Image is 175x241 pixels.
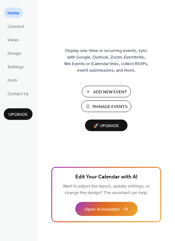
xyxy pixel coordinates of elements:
[7,37,19,44] span: Views
[4,21,28,31] a: Connect
[7,23,24,30] span: Connect
[75,202,137,216] button: Open AI Assistant
[89,122,124,130] span: 🚀 Upgrade
[85,120,127,131] button: 🚀 Upgrade
[7,50,21,57] span: Design
[4,48,25,58] a: Design
[7,10,19,17] span: Home
[4,88,32,99] a: Contact Us
[92,104,127,110] span: Manage Events
[7,64,24,70] span: Settings
[93,89,127,95] span: Add New Event
[4,108,32,120] button: Upgrade
[4,8,23,18] a: Home
[75,173,137,182] span: Edit Your Calendar with AI
[81,100,131,112] button: Manage Events
[64,48,148,74] span: Display one-time or recurring events, sync with Google, Outlook, Zoom, Eventbrite, Wix Events or ...
[4,61,27,72] a: Settings
[7,77,17,84] span: Form
[63,182,150,197] span: Want to adjust the layout, update settings, or change the design? The assistant can help.
[4,34,23,45] a: Views
[85,206,119,213] span: Open AI Assistant
[4,75,21,85] a: Form
[8,111,28,118] span: Upgrade
[7,91,29,97] span: Contact Us
[82,86,131,97] button: Add New Event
